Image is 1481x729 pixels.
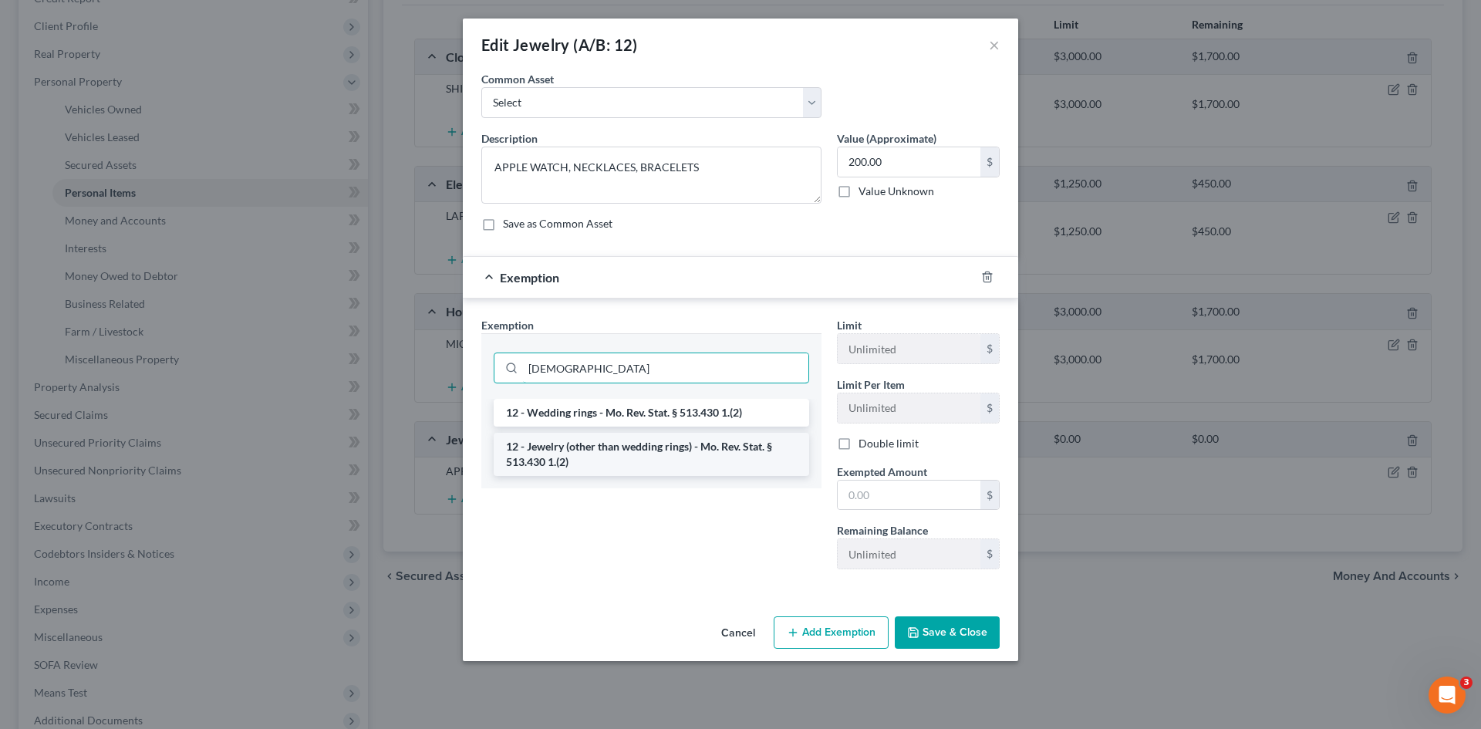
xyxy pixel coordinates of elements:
[1460,677,1473,689] span: 3
[837,465,927,478] span: Exempted Amount
[989,35,1000,54] button: ×
[837,376,905,393] label: Limit Per Item
[838,147,980,177] input: 0.00
[895,616,1000,649] button: Save & Close
[494,399,809,427] li: 12 - Wedding rings - Mo. Rev. Stat. § 513.430 1.(2)
[494,433,809,476] li: 12 - Jewelry (other than wedding rings) - Mo. Rev. Stat. § 513.430 1.(2)
[980,481,999,510] div: $
[859,436,919,451] label: Double limit
[837,130,936,147] label: Value (Approximate)
[709,618,767,649] button: Cancel
[481,71,554,87] label: Common Asset
[838,334,980,363] input: --
[980,539,999,569] div: $
[481,34,638,56] div: Edit Jewelry (A/B: 12)
[503,216,612,231] label: Save as Common Asset
[838,481,980,510] input: 0.00
[481,132,538,145] span: Description
[500,270,559,285] span: Exemption
[980,334,999,363] div: $
[859,184,934,199] label: Value Unknown
[980,147,999,177] div: $
[1429,677,1466,714] iframe: Intercom live chat
[838,393,980,423] input: --
[837,319,862,332] span: Limit
[838,539,980,569] input: --
[774,616,889,649] button: Add Exemption
[523,353,808,383] input: Search exemption rules...
[980,393,999,423] div: $
[481,319,534,332] span: Exemption
[837,522,928,538] label: Remaining Balance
